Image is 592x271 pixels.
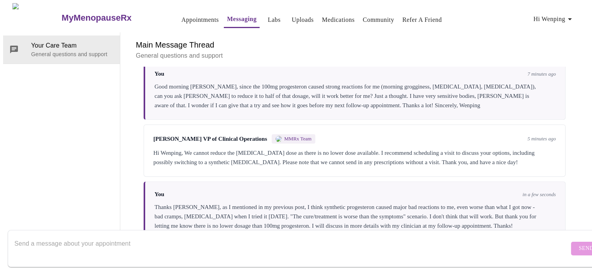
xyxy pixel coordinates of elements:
[402,14,442,25] a: Refer a Friend
[153,136,267,142] span: [PERSON_NAME] VP of Clinical Operations
[522,191,556,198] span: in a few seconds
[31,41,114,50] span: Your Care Team
[155,71,164,77] span: You
[155,202,556,230] div: Thanks [PERSON_NAME], as I mentioned in my previous post, I think synthetic progesteron caused ma...
[31,50,114,58] p: General questions and support
[530,11,578,27] button: Hi Wenping
[363,14,394,25] a: Community
[12,3,61,32] img: MyMenopauseRx Logo
[276,136,282,142] img: MMRX
[136,51,573,60] p: General questions and support
[155,191,164,198] span: You
[14,236,569,261] textarea: Send a message about your appointment
[227,14,256,25] a: Messaging
[224,11,260,28] button: Messaging
[262,12,286,28] button: Labs
[61,4,163,32] a: MyMenopauseRx
[322,14,355,25] a: Medications
[360,12,397,28] button: Community
[268,14,281,25] a: Labs
[527,71,556,77] span: 7 minutes ago
[399,12,445,28] button: Refer a Friend
[527,136,556,142] span: 5 minutes ago
[178,12,222,28] button: Appointments
[292,14,314,25] a: Uploads
[181,14,219,25] a: Appointments
[136,39,573,51] h6: Main Message Thread
[284,136,311,142] span: MMRx Team
[288,12,317,28] button: Uploads
[153,148,556,167] div: Hi Wenping, We cannot reduce the [MEDICAL_DATA] dose as there is no lower dose available. I recom...
[3,35,120,64] div: Your Care TeamGeneral questions and support
[533,14,574,25] span: Hi Wenping
[319,12,358,28] button: Medications
[155,82,556,110] div: Good morning [PERSON_NAME], since the 100mg progesteron caused strong reactions for me (morning g...
[61,13,132,23] h3: MyMenopauseRx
